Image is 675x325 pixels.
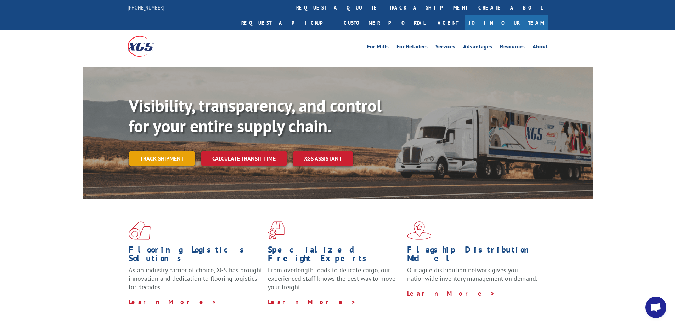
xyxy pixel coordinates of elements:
[500,44,525,52] a: Resources
[396,44,428,52] a: For Retailers
[129,221,151,240] img: xgs-icon-total-supply-chain-intelligence-red
[129,151,195,166] a: Track shipment
[129,94,382,137] b: Visibility, transparency, and control for your entire supply chain.
[407,221,432,240] img: xgs-icon-flagship-distribution-model-red
[129,298,217,306] a: Learn More >
[129,266,262,291] span: As an industry carrier of choice, XGS has brought innovation and dedication to flooring logistics...
[201,151,287,166] a: Calculate transit time
[293,151,353,166] a: XGS ASSISTANT
[128,4,164,11] a: [PHONE_NUMBER]
[129,245,263,266] h1: Flooring Logistics Solutions
[268,266,402,297] p: From overlength loads to delicate cargo, our experienced staff knows the best way to move your fr...
[533,44,548,52] a: About
[435,44,455,52] a: Services
[338,15,431,30] a: Customer Portal
[268,298,356,306] a: Learn More >
[407,245,541,266] h1: Flagship Distribution Model
[268,245,402,266] h1: Specialized Freight Experts
[645,297,666,318] div: Open chat
[407,266,538,283] span: Our agile distribution network gives you nationwide inventory management on demand.
[236,15,338,30] a: Request a pickup
[367,44,389,52] a: For Mills
[431,15,465,30] a: Agent
[463,44,492,52] a: Advantages
[268,221,285,240] img: xgs-icon-focused-on-flooring-red
[407,289,495,297] a: Learn More >
[465,15,548,30] a: Join Our Team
